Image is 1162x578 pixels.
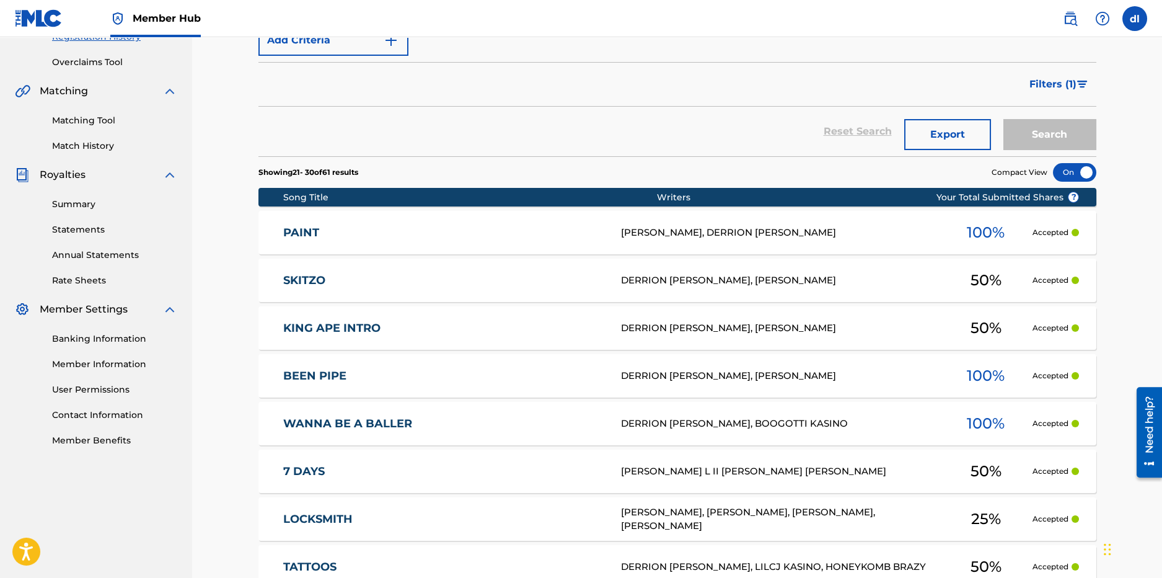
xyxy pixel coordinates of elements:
span: 100 % [967,412,1005,435]
img: Member Settings [15,302,30,317]
p: Showing 21 - 30 of 61 results [258,167,358,178]
a: Rate Sheets [52,274,177,287]
img: filter [1077,81,1088,88]
a: Summary [52,198,177,211]
p: Accepted [1032,227,1068,238]
div: [PERSON_NAME], DERRION [PERSON_NAME] [621,226,940,240]
span: 50 % [970,460,1001,482]
img: Royalties [15,167,30,182]
a: Overclaims Tool [52,56,177,69]
span: Royalties [40,167,86,182]
img: expand [162,167,177,182]
a: WANNA BE A BALLER [283,417,604,431]
img: expand [162,84,177,99]
span: 50 % [970,317,1001,339]
a: Banking Information [52,332,177,345]
a: SKITZO [283,273,604,288]
div: User Menu [1122,6,1147,31]
button: Export [904,119,991,150]
iframe: Chat Widget [1100,518,1162,578]
a: TATTOOS [283,560,604,574]
a: Matching Tool [52,114,177,127]
span: 100 % [967,221,1005,244]
p: Accepted [1032,514,1068,525]
button: Filters (1) [1022,69,1096,100]
span: 50 % [970,269,1001,291]
span: Filters ( 1 ) [1029,77,1076,92]
img: Top Rightsholder [110,11,125,26]
img: 9d2ae6d4665cec9f34b9.svg [384,33,398,48]
span: Your Total Submitted Shares [936,191,1079,204]
a: Member Benefits [52,434,177,447]
a: Contact Information [52,409,177,422]
a: Statements [52,223,177,236]
span: Member Hub [133,11,201,25]
a: Member Information [52,358,177,371]
button: Add Criteria [258,25,408,56]
img: expand [162,302,177,317]
span: 25 % [971,508,1000,530]
span: 100 % [967,365,1005,387]
img: MLC Logo [15,9,63,27]
div: DERRION [PERSON_NAME], [PERSON_NAME] [621,273,940,288]
div: Song Title [283,191,657,204]
span: Matching [40,84,88,99]
a: User Permissions [52,383,177,396]
div: Drag [1104,531,1111,568]
p: Accepted [1032,370,1068,381]
div: DERRION [PERSON_NAME], BOOGOTTI KASINO [621,417,940,431]
span: ? [1068,192,1078,202]
span: 50 % [970,556,1001,578]
a: Annual Statements [52,249,177,262]
div: Writers [657,191,975,204]
a: Public Search [1058,6,1083,31]
p: Accepted [1032,322,1068,334]
a: KING APE INTRO [283,321,604,336]
div: [PERSON_NAME] L II [PERSON_NAME] [PERSON_NAME] [621,465,940,479]
a: 7 DAYS [283,465,604,479]
div: [PERSON_NAME], [PERSON_NAME], [PERSON_NAME], [PERSON_NAME] [621,505,940,533]
div: DERRION [PERSON_NAME], LILCJ KASINO, HONEYKOMB BRAZY [621,560,940,574]
p: Accepted [1032,466,1068,477]
img: search [1063,11,1078,26]
div: DERRION [PERSON_NAME], [PERSON_NAME] [621,321,940,336]
div: Help [1090,6,1115,31]
span: Member Settings [40,302,128,317]
img: Matching [15,84,30,99]
p: Accepted [1032,418,1068,429]
p: Accepted [1032,561,1068,572]
div: DERRION [PERSON_NAME], [PERSON_NAME] [621,369,940,383]
a: BEEN PIPE [283,369,604,383]
span: Compact View [992,167,1047,178]
a: Match History [52,140,177,153]
p: Accepted [1032,275,1068,286]
a: PAINT [283,226,604,240]
img: help [1095,11,1110,26]
a: LOCKSMITH [283,512,604,527]
iframe: Resource Center [1127,382,1162,482]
